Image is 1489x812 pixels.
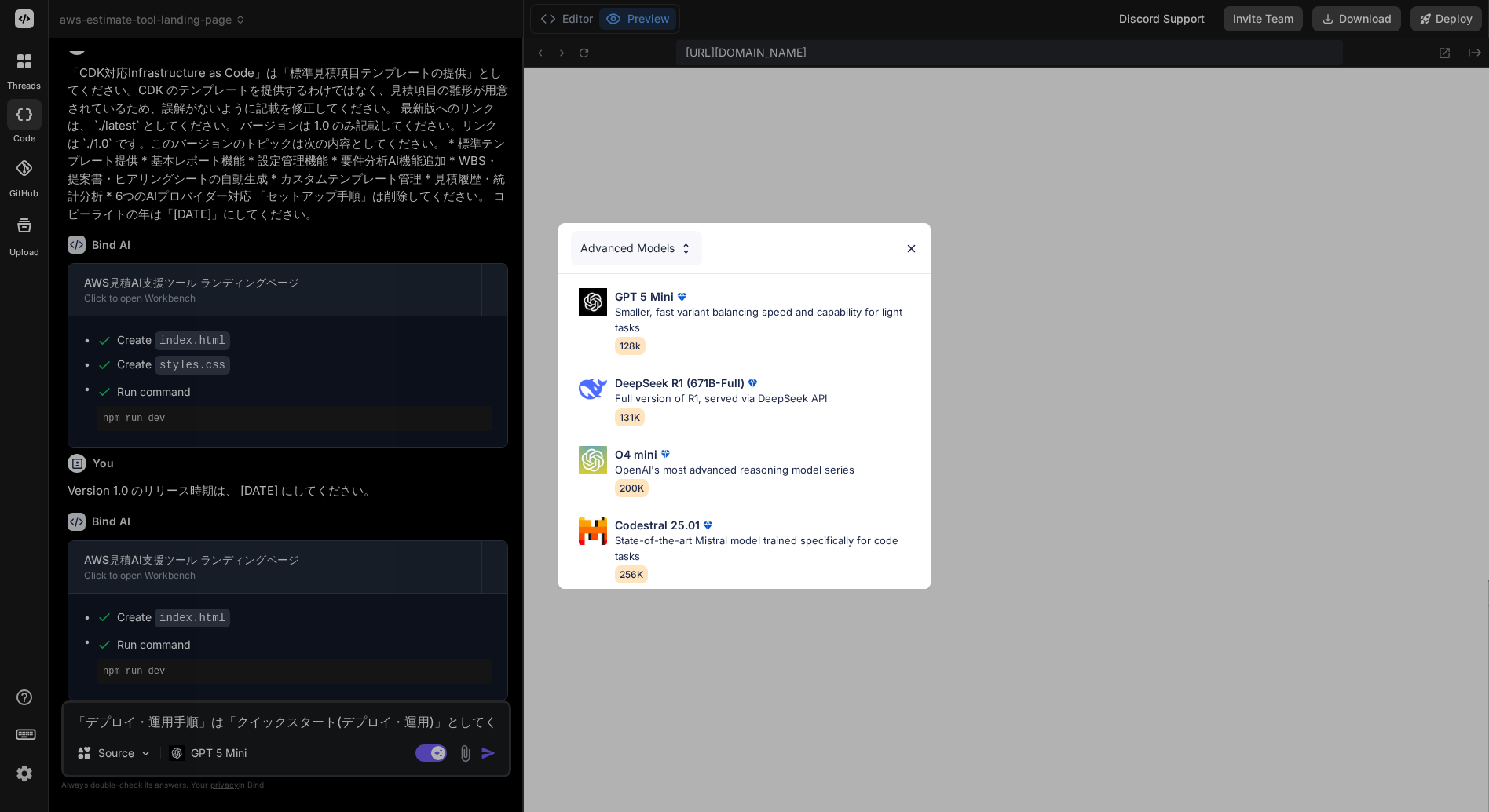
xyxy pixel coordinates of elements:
img: Pick Models [579,517,607,545]
div: Advanced Models [571,231,702,265]
p: GPT 5 Mini [615,288,674,305]
span: 200K [615,479,649,497]
span: 131K [615,408,645,426]
span: 256K [615,565,648,583]
img: Pick Models [579,446,607,474]
p: State-of-the-art Mistral model trained specifically for code tasks [615,533,918,564]
img: premium [744,375,760,391]
img: Pick Models [679,242,693,255]
p: OpenAI's most advanced reasoning model series [615,463,854,478]
img: Pick Models [579,288,607,316]
p: Full version of R1, served via DeepSeek API [615,391,827,407]
p: Codestral 25.01 [615,517,700,533]
img: Pick Models [579,375,607,403]
img: premium [700,518,715,533]
p: Smaller, fast variant balancing speed and capability for light tasks [615,305,918,335]
p: DeepSeek R1 (671B-Full) [615,375,744,391]
img: premium [674,289,690,305]
img: premium [657,446,673,462]
span: 128k [615,337,646,355]
p: O4 mini [615,446,657,463]
img: close [905,242,918,255]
